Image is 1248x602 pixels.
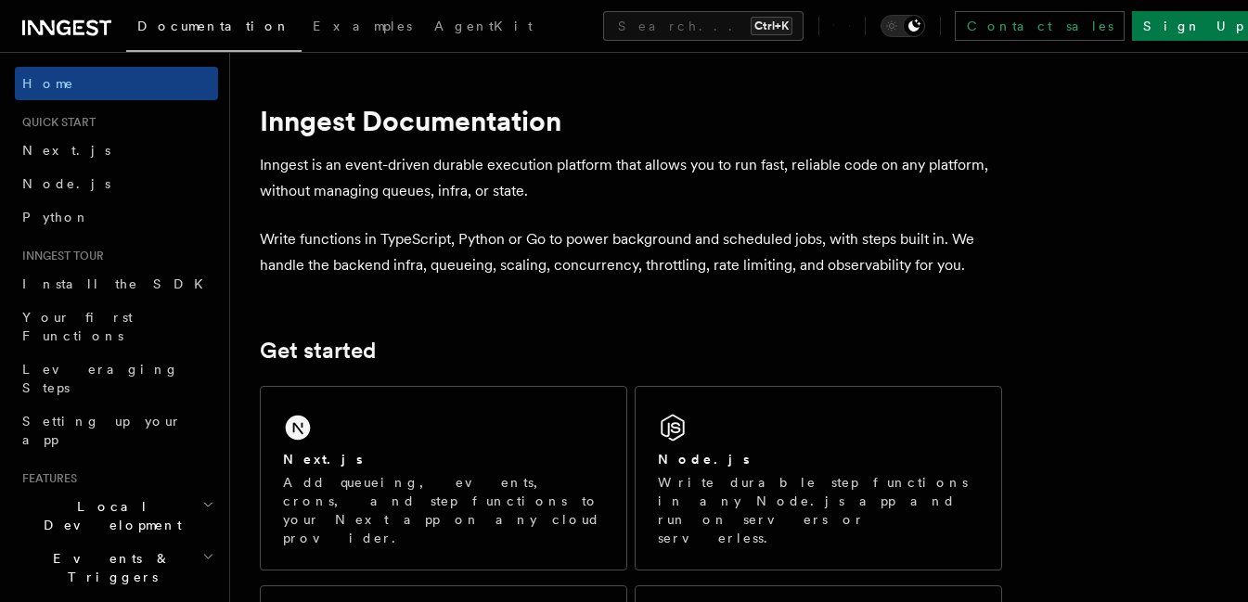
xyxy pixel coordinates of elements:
a: Setting up your app [15,404,218,456]
span: Node.js [22,176,110,191]
span: Examples [313,19,412,33]
p: Inngest is an event-driven durable execution platform that allows you to run fast, reliable code ... [260,152,1002,204]
button: Events & Triggers [15,542,218,594]
a: Get started [260,338,376,364]
span: Local Development [15,497,202,534]
p: Write durable step functions in any Node.js app and run on servers or serverless. [658,473,979,547]
a: AgentKit [423,6,544,50]
p: Write functions in TypeScript, Python or Go to power background and scheduled jobs, with steps bu... [260,226,1002,278]
a: Install the SDK [15,267,218,301]
a: Python [15,200,218,234]
h2: Next.js [283,450,363,468]
button: Toggle dark mode [881,15,925,37]
span: Leveraging Steps [22,362,179,395]
a: Documentation [126,6,302,52]
a: Home [15,67,218,100]
a: Contact sales [955,11,1125,41]
span: Documentation [137,19,290,33]
button: Local Development [15,490,218,542]
span: Setting up your app [22,414,182,447]
span: Features [15,471,77,486]
a: Node.jsWrite durable step functions in any Node.js app and run on servers or serverless. [635,386,1002,570]
button: Search...Ctrl+K [603,11,804,41]
a: Next.js [15,134,218,167]
span: Quick start [15,115,96,130]
span: Events & Triggers [15,549,202,586]
span: Home [22,74,74,93]
span: Inngest tour [15,249,104,263]
span: Python [22,210,90,224]
a: Your first Functions [15,301,218,352]
a: Examples [302,6,423,50]
span: AgentKit [434,19,533,33]
a: Next.jsAdd queueing, events, crons, and step functions to your Next app on any cloud provider. [260,386,627,570]
p: Add queueing, events, crons, and step functions to your Next app on any cloud provider. [283,473,604,547]
span: Install the SDK [22,276,214,291]
a: Leveraging Steps [15,352,218,404]
span: Next.js [22,143,110,158]
span: Your first Functions [22,310,133,343]
h2: Node.js [658,450,750,468]
kbd: Ctrl+K [751,17,792,35]
h1: Inngest Documentation [260,104,1002,137]
a: Node.js [15,167,218,200]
